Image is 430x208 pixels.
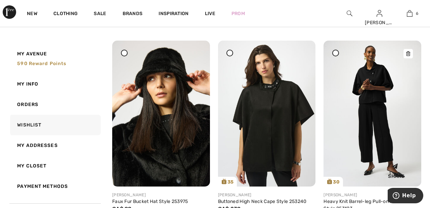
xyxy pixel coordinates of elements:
[218,41,316,187] img: joseph-ribkoff-jackets-blazers-black_253240_2_bd80_search.jpg
[53,11,78,18] a: Clothing
[218,192,316,198] div: [PERSON_NAME]
[377,10,382,16] a: Sign In
[159,11,188,18] span: Inspiration
[9,115,101,135] a: Wishlist
[94,11,106,18] a: Sale
[27,11,37,18] a: New
[9,74,101,94] a: My Info
[17,50,47,57] span: My Avenue
[388,188,423,205] iframe: Opens a widget where you can find more information
[205,10,215,17] a: Live
[123,11,143,18] a: Brands
[231,10,245,17] a: Prom
[416,10,418,16] span: 6
[9,176,101,197] a: Payment Methods
[218,199,307,204] a: Buttoned High Neck Cape Style 253240
[218,41,316,187] a: 35
[9,135,101,156] a: My Addresses
[377,9,382,17] img: My Info
[395,9,424,17] a: 6
[17,61,66,66] span: 590 Reward points
[365,19,394,26] div: [PERSON_NAME]
[3,5,16,19] img: 1ère Avenue
[347,9,352,17] img: search the website
[112,192,210,198] div: [PERSON_NAME]
[324,192,421,198] div: [PERSON_NAME]
[9,94,101,115] a: Orders
[324,41,421,187] a: 30
[324,41,421,187] img: joseph-ribkoff-pants-black_253123_1_8317_search.jpg
[112,199,188,204] a: Faux Fur Bucket Hat Style 253975
[407,9,413,17] img: My Bag
[376,158,416,181] div: Share
[9,156,101,176] a: My Closet
[112,41,210,187] img: joseph-ribkoff-accessories-black_253975_2_f85b_search.jpg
